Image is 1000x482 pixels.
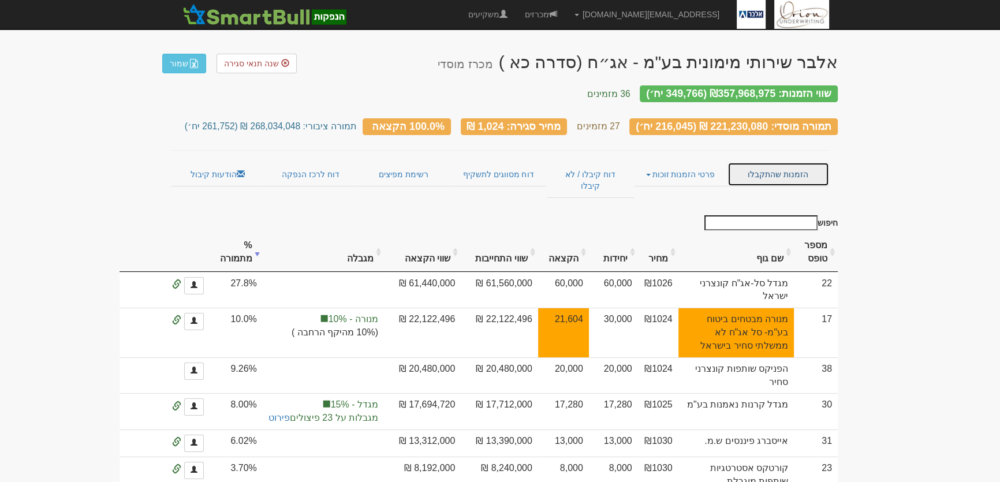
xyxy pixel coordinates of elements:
td: 27.8% [210,272,263,308]
td: 17,694,720 ₪ [384,393,461,429]
td: 13,312,000 ₪ [384,429,461,457]
a: שנה תנאי סגירה [217,54,297,73]
div: תמורה מוסדי: 221,230,080 ₪ (216,045 יח׳) [629,118,838,135]
th: מספר טופס: activate to sort column ascending [794,233,838,272]
td: הקצאה בפועל לקבוצת סמארטבול 15%, לתשומת ליבך: עדכון המגבלות ישנה את אפשרויות ההקצאה הסופיות. [263,393,384,429]
th: % מתמורה: activate to sort column ascending [210,233,263,272]
small: מכרז מוסדי [438,58,492,70]
th: מחיר : activate to sort column ascending [638,233,678,272]
span: (10% מהיקף הרחבה ) [268,326,378,339]
td: 61,440,000 ₪ [384,272,461,308]
td: 30,000 [589,308,638,357]
td: אחוז הקצאה להצעה זו 72.0% [538,308,589,357]
td: ₪1026 [638,272,678,308]
a: הזמנות שהתקבלו [727,162,829,186]
span: מגבלות על 23 פיצולים [268,412,378,425]
td: אייסברג פיננסים ש.מ. [678,429,794,457]
span: מגדל - 15% [268,398,378,412]
a: רשימת מפיצים [357,162,450,186]
div: אלבר שירותי מימונית בע"מ - אג״ח (סדרה כא ) - הנפקה לציבור [438,53,838,72]
td: 20,480,000 ₪ [461,357,538,394]
td: 22,122,496 ₪ [461,308,538,357]
td: 9.26% [210,357,263,394]
td: 8.00% [210,393,263,429]
small: תמורה ציבורי: 268,034,048 ₪ (261,752 יח׳) [185,121,357,131]
a: דוח מסווגים לתשקיף [450,162,546,186]
a: פירוט [268,413,290,423]
td: 60,000 [589,272,638,308]
small: 27 מזמינים [577,121,620,131]
span: שנה תנאי סגירה [224,59,279,68]
td: 30 [794,393,838,429]
td: מגדל קרנות נאמנות בע"מ [678,393,794,429]
th: יחידות: activate to sort column ascending [589,233,638,272]
a: שמור [162,54,206,73]
td: 20,480,000 ₪ [384,357,461,394]
td: 6.02% [210,429,263,457]
td: 17 [794,308,838,357]
div: מחיר סגירה: 1,024 ₪ [461,118,568,135]
td: 38 [794,357,838,394]
td: 61,560,000 ₪ [461,272,538,308]
td: ₪1024 [638,357,678,394]
input: חיפוש [704,215,818,230]
td: ₪1030 [638,429,678,457]
td: 22 [794,272,838,308]
td: ₪1024 [638,308,678,357]
td: הקצאה בפועל לקבוצה 'מנורה' 10.0% [263,308,384,357]
th: שווי התחייבות: activate to sort column ascending [461,233,538,272]
td: 17,712,000 ₪ [461,393,538,429]
td: 13,390,000 ₪ [461,429,538,457]
td: הפניקס שותפות קונצרני סחיר [678,357,794,394]
span: מנורה - 10% [268,313,378,326]
td: 13,000 [589,429,638,457]
small: 36 מזמינים [587,89,630,99]
td: 20,000 [589,357,638,394]
span: 100.0% הקצאה [372,120,445,132]
td: 10.0% [210,308,263,357]
a: הודעות קיבול [171,162,264,186]
a: פרטי הזמנות זוכות [634,162,727,186]
div: שווי הזמנות: ₪357,968,975 (349,766 יח׳) [640,85,838,102]
th: הקצאה: activate to sort column ascending [538,233,589,272]
td: 22,122,496 ₪ [384,308,461,357]
th: שם גוף : activate to sort column ascending [678,233,794,272]
a: דוח לרכז הנפקה [264,162,357,186]
td: מגדל סל-אג"ח קונצרני ישראל [678,272,794,308]
img: SmartBull Logo [180,3,349,26]
td: 31 [794,429,838,457]
th: מגבלה: activate to sort column ascending [263,233,384,272]
td: 13,000 [538,429,589,457]
td: 17,280 [589,393,638,429]
a: דוח קיבלו / לא קיבלו [547,162,634,198]
td: 60,000 [538,272,589,308]
td: ₪1025 [638,393,678,429]
img: excel-file-white.png [189,59,199,68]
th: שווי הקצאה: activate to sort column ascending [384,233,461,272]
td: 17,280 [538,393,589,429]
label: חיפוש [700,215,838,230]
td: 20,000 [538,357,589,394]
td: מנורה מבטחים ביטוח בע"מ- סל אג"ח לא ממשלתי סחיר בישראל [678,308,794,357]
